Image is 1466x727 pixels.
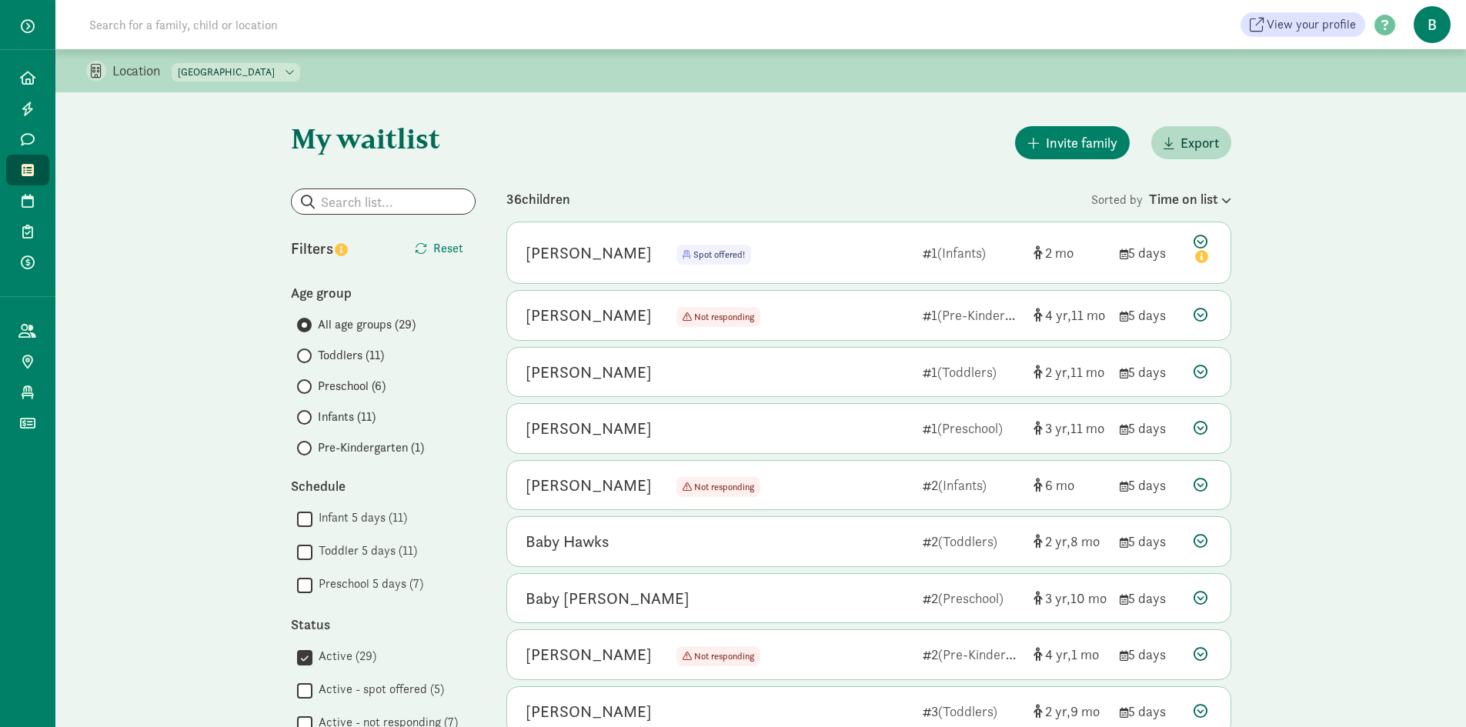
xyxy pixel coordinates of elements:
[1034,418,1107,439] div: [object Object]
[1120,362,1181,382] div: 5 days
[1149,188,1231,209] div: Time on list
[923,242,1021,263] div: 1
[676,307,760,327] span: Not responding
[1045,306,1071,324] span: 4
[291,123,476,154] h1: My waitlist
[312,542,417,560] label: Toddler 5 days (11)
[923,418,1021,439] div: 1
[1071,306,1105,324] span: 11
[1045,244,1074,262] span: 2
[291,282,476,303] div: Age group
[1034,588,1107,609] div: [object Object]
[1120,475,1181,495] div: 5 days
[1045,702,1070,720] span: 2
[112,62,172,80] p: Location
[291,614,476,635] div: Status
[402,233,476,264] button: Reset
[694,650,754,662] span: Not responding
[1071,645,1099,663] span: 1
[1070,589,1107,607] span: 10
[312,575,423,593] label: Preschool 5 days (7)
[923,305,1021,325] div: 1
[1045,645,1071,663] span: 4
[526,360,652,385] div: Adan Sanchez
[937,244,986,262] span: (Infants)
[1120,305,1181,325] div: 5 days
[1120,701,1181,722] div: 5 days
[676,477,760,497] span: Not responding
[1045,419,1070,437] span: 3
[923,588,1021,609] div: 2
[526,699,652,724] div: Ledger Thomas
[1120,588,1181,609] div: 5 days
[923,531,1021,552] div: 2
[1389,653,1466,727] iframe: Chat Widget
[1120,242,1181,263] div: 5 days
[312,647,376,665] label: Active (29)
[1070,363,1104,381] span: 11
[1045,589,1070,607] span: 3
[923,362,1021,382] div: 1
[1267,15,1356,34] span: View your profile
[1034,531,1107,552] div: [object Object]
[1046,132,1117,153] span: Invite family
[318,377,386,395] span: Preschool (6)
[1045,476,1074,494] span: 6
[318,315,416,334] span: All age groups (29)
[1151,126,1231,159] button: Export
[1034,644,1107,665] div: [object Object]
[291,475,476,496] div: Schedule
[694,311,754,323] span: Not responding
[1045,532,1070,550] span: 2
[291,237,383,260] div: Filters
[292,189,475,214] input: Search list...
[923,475,1021,495] div: 2
[526,586,690,611] div: Baby Trimmell
[1091,188,1231,209] div: Sorted by
[526,529,609,554] div: Baby Hawks
[1120,418,1181,439] div: 5 days
[526,642,652,667] div: Stefan L
[312,509,407,527] label: Infant 5 days (11)
[693,248,745,261] span: Spot offered!
[937,306,1047,324] span: (Pre-Kindergarten)
[676,245,751,265] span: Spot offered!
[694,481,754,493] span: Not responding
[938,532,997,550] span: (Toddlers)
[1070,702,1100,720] span: 9
[1120,644,1181,665] div: 5 days
[676,646,760,666] span: Not responding
[938,476,987,494] span: (Infants)
[1070,532,1100,550] span: 8
[1180,132,1219,153] span: Export
[433,239,463,258] span: Reset
[1034,362,1107,382] div: [object Object]
[80,9,512,40] input: Search for a family, child or location
[923,644,1021,665] div: 2
[1241,12,1365,37] a: View your profile
[526,416,652,441] div: Skye Daley
[526,303,652,328] div: Willow Underhill
[938,645,1047,663] span: (Pre-Kindergarten)
[937,419,1003,437] span: (Preschool)
[526,473,652,498] div: Shiloh Janson-Tonasket
[506,188,1091,209] div: 36 children
[1034,305,1107,325] div: [object Object]
[923,701,1021,722] div: 3
[1034,242,1107,263] div: [object Object]
[318,346,384,365] span: Toddlers (11)
[1120,531,1181,552] div: 5 days
[1015,126,1130,159] button: Invite family
[1045,363,1070,381] span: 2
[938,702,997,720] span: (Toddlers)
[1070,419,1104,437] span: 11
[937,363,997,381] span: (Toddlers)
[1414,6,1451,43] span: B
[312,680,444,699] label: Active - spot offered (5)
[318,408,376,426] span: Infants (11)
[526,241,652,265] div: Liam Locke
[1034,701,1107,722] div: [object Object]
[938,589,1003,607] span: (Preschool)
[1034,475,1107,495] div: [object Object]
